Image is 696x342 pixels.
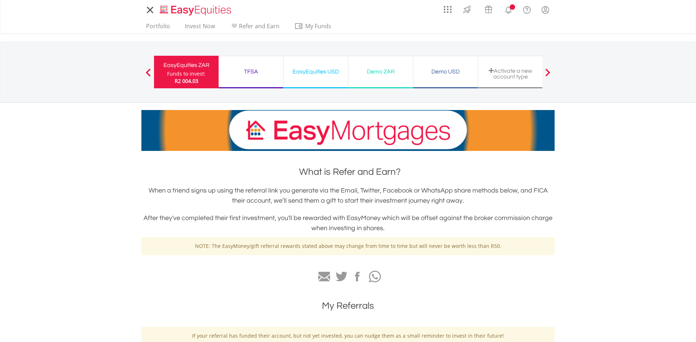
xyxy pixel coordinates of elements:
[182,22,218,34] a: Invest Now
[353,67,409,77] div: Demo ZAR
[288,67,344,77] div: EasyEquities USD
[158,60,214,70] div: EasyEquities ZAR
[418,67,473,77] div: Demo USD
[158,4,234,16] img: EasyEquities_Logo.png
[141,186,555,206] h3: When a friend signs up using the referral link you generate via the Email, Twitter, Facebook or W...
[141,110,555,151] img: EasyMortage Promotion Banner
[141,213,555,233] h3: After they've completed their first investment, you'll be rewarded with EasyMoney which will be o...
[141,299,555,312] h1: My Referrals
[461,4,473,15] img: thrive-v2.svg
[157,2,234,16] a: Home page
[167,70,206,77] div: Funds to invest:
[482,4,494,15] img: vouchers-v2.svg
[444,5,452,13] img: grid-menu-icon.svg
[294,21,342,31] span: My Funds
[499,2,518,16] a: Notifications
[518,2,536,16] a: FAQ's and Support
[227,22,282,34] a: Refer and Earn
[439,2,456,13] a: AppsGrid
[143,22,173,34] a: Portfolio
[147,332,549,339] p: If your referral has funded their account, but not yet invested, you can nudge them as a small re...
[175,77,198,84] span: R2 004.03
[478,2,499,15] a: Vouchers
[239,22,279,30] span: Refer and Earn
[536,2,555,18] a: My Profile
[299,167,401,177] span: What is Refer and Earn?
[223,67,279,77] div: TFSA
[482,68,538,80] div: Activate a new account type
[147,242,549,250] p: NOTE: The EasyMoney/gift referral rewards stated above may change from time to time but will neve...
